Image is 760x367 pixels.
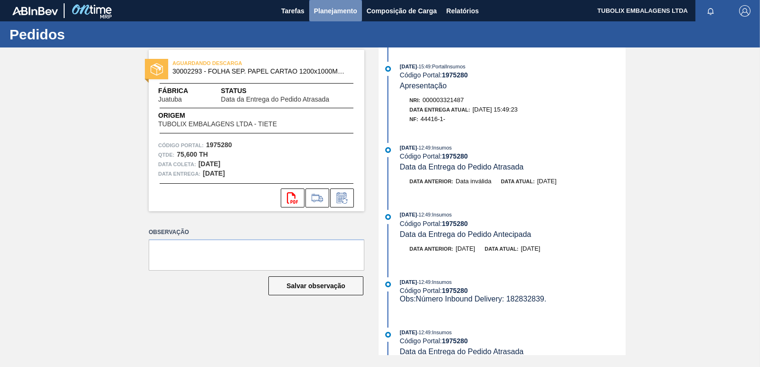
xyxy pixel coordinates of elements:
[423,96,464,104] span: 000003321487
[172,58,305,68] span: AGUARDANDO DESCARGA
[456,178,491,185] span: Data inválida
[473,106,518,113] span: [DATE] 15:49:23
[400,152,626,160] div: Código Portal:
[442,337,468,345] strong: 1975280
[521,245,540,252] span: [DATE]
[400,295,547,303] span: Obs: Número Inbound Delivery: 182832839.
[739,5,750,17] img: Logout
[409,107,470,113] span: Data Entrega Atual:
[385,282,391,287] img: atual
[430,64,465,69] span: : PortalInsumos
[158,160,196,169] span: Data coleta:
[158,141,204,150] span: Código Portal:
[206,141,232,149] strong: 1975280
[417,64,430,69] span: - 15:49
[400,220,626,227] div: Código Portal:
[400,145,417,151] span: [DATE]
[385,214,391,220] img: atual
[385,332,391,338] img: atual
[446,5,479,17] span: Relatórios
[149,226,364,239] label: Observação
[330,188,354,207] div: Informar alteração no pedido
[9,29,178,40] h1: Pedidos
[221,96,329,103] span: Data da Entrega do Pedido Atrasada
[400,329,417,335] span: [DATE]
[417,145,430,151] span: - 12:49
[456,245,475,252] span: [DATE]
[151,63,163,75] img: status
[409,246,453,252] span: Data anterior:
[158,96,182,103] span: Juatuba
[442,220,468,227] strong: 1975280
[442,152,468,160] strong: 1975280
[305,188,329,207] div: Ir para Composição de Carga
[537,178,557,185] span: [DATE]
[417,280,430,285] span: - 12:49
[199,160,220,168] strong: [DATE]
[400,163,524,171] span: Data da Entrega do Pedido Atrasada
[367,5,437,17] span: Composição de Carga
[158,86,212,96] span: Fábrica
[281,5,304,17] span: Tarefas
[158,121,277,128] span: TUBOLIX EMBALAGENS LTDA - TIETE
[400,64,417,69] span: [DATE]
[203,169,225,177] strong: [DATE]
[400,82,447,90] span: Apresentação
[158,111,304,121] span: Origem
[172,68,345,75] span: 30002293 - FOLHA SEP. PAPEL CARTAO 1200x1000M 350g
[177,151,208,158] strong: 75,600 TH
[400,279,417,285] span: [DATE]
[12,7,58,15] img: TNhmsLtSVTkK8tSr43FrP2fwEKptu5GPRR3wAAAABJRU5ErkJggg==
[417,212,430,217] span: - 12:49
[385,66,391,72] img: atual
[158,150,174,160] span: Qtde :
[430,329,452,335] span: : Insumos
[430,145,452,151] span: : Insumos
[420,115,445,122] span: 44416-1-
[442,287,468,294] strong: 1975280
[400,230,532,238] span: Data da Entrega do Pedido Antecipada
[417,330,430,335] span: - 12:49
[314,5,357,17] span: Planejamento
[409,179,453,184] span: Data anterior:
[400,212,417,217] span: [DATE]
[400,337,626,345] div: Código Portal:
[409,116,418,122] span: NF:
[268,276,363,295] button: Salvar observação
[501,179,534,184] span: Data atual:
[695,4,726,18] button: Notificações
[430,279,452,285] span: : Insumos
[221,86,355,96] span: Status
[385,147,391,153] img: atual
[484,246,518,252] span: Data atual:
[400,348,524,356] span: Data da Entrega do Pedido Atrasada
[400,287,626,294] div: Código Portal:
[158,169,200,179] span: Data entrega:
[409,97,420,103] span: Nri:
[430,212,452,217] span: : Insumos
[281,188,304,207] div: Abrir arquivo PDF
[400,71,626,79] div: Código Portal:
[442,71,468,79] strong: 1975280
